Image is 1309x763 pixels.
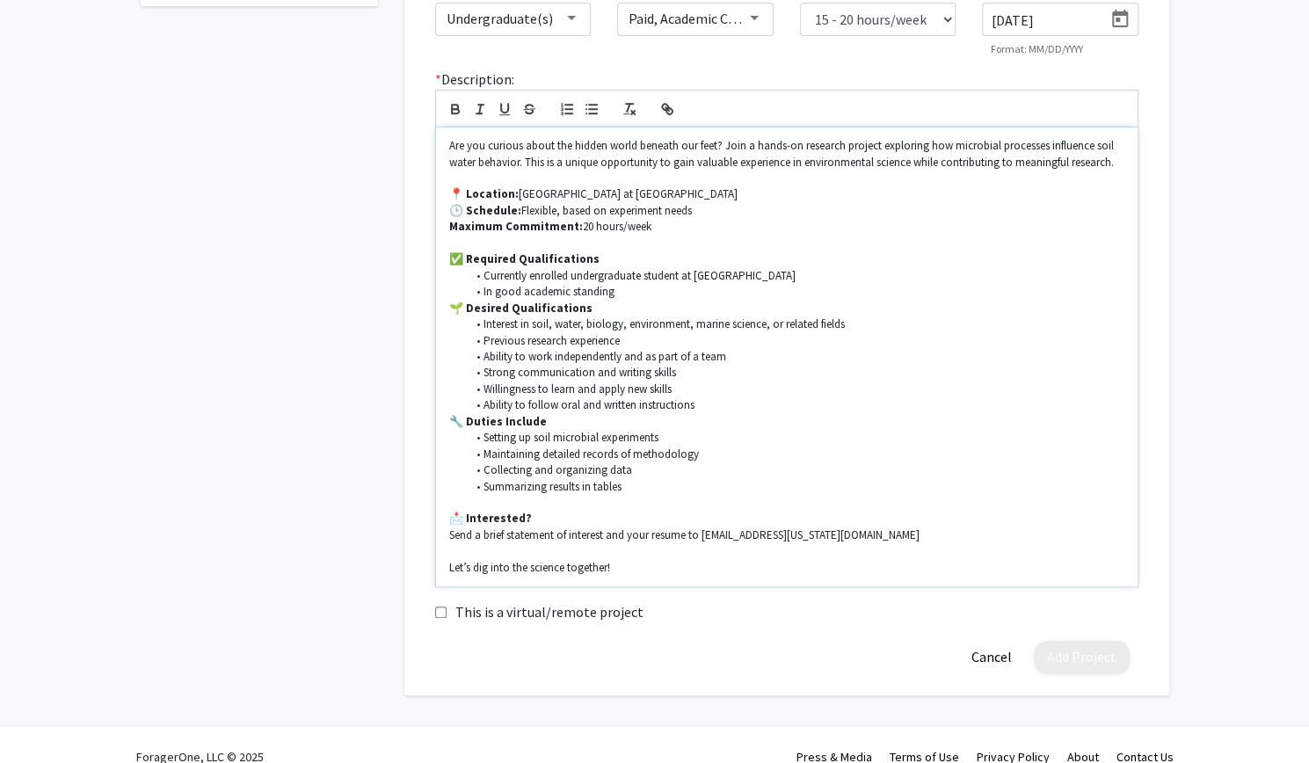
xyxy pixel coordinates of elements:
button: Cancel [958,641,1025,673]
strong: 📍 Location: [449,186,519,201]
label: This is a virtual/remote project [455,601,644,622]
p: Are you curious about the hidden world beneath our feet? Join a hands-on research project explori... [449,138,1124,171]
strong: ✅ Required Qualifications [449,251,600,266]
li: Strong communication and writing skills [466,365,1124,381]
strong: 📩 Interested? [449,511,532,526]
button: Add Project [1034,641,1130,673]
li: Collecting and organizing data [466,462,1124,478]
li: Setting up soil microbial experiments [466,430,1124,446]
strong: 🌱 Desired Qualifications [449,301,593,316]
label: Description: [435,69,514,90]
iframe: Chat [13,684,75,750]
span: Paid, Academic Credit, Volunteer [629,10,823,27]
li: Ability to follow oral and written instructions [466,397,1124,413]
li: In good academic standing [466,284,1124,300]
p: [GEOGRAPHIC_DATA] at [GEOGRAPHIC_DATA] [449,186,1124,202]
button: Open calendar [1102,4,1138,35]
mat-hint: Format: MM/DD/YYYY [991,43,1083,55]
li: Ability to work independently and as part of a team [466,349,1124,365]
p: Flexible, based on experiment needs [449,203,1124,219]
strong: 🕒 Schedule: [449,203,521,218]
p: Let’s dig into the science together! [449,560,1124,576]
li: Willingness to learn and apply new skills [466,381,1124,397]
span: Undergraduate(s) [447,10,553,27]
strong: 🔧 Duties Include [449,414,547,429]
strong: Maximum Commitment: [449,219,583,234]
li: Interest in soil, water, biology, environment, marine science, or related fields [466,316,1124,332]
li: Summarizing results in tables [466,479,1124,495]
p: 20 hours/week [449,219,1124,235]
li: Currently enrolled undergraduate student at [GEOGRAPHIC_DATA] [466,268,1124,284]
li: Maintaining detailed records of methodology [466,447,1124,462]
p: Send a brief statement of interest and your resume to [EMAIL_ADDRESS][US_STATE][DOMAIN_NAME] [449,527,1124,543]
li: Previous research experience [466,333,1124,349]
